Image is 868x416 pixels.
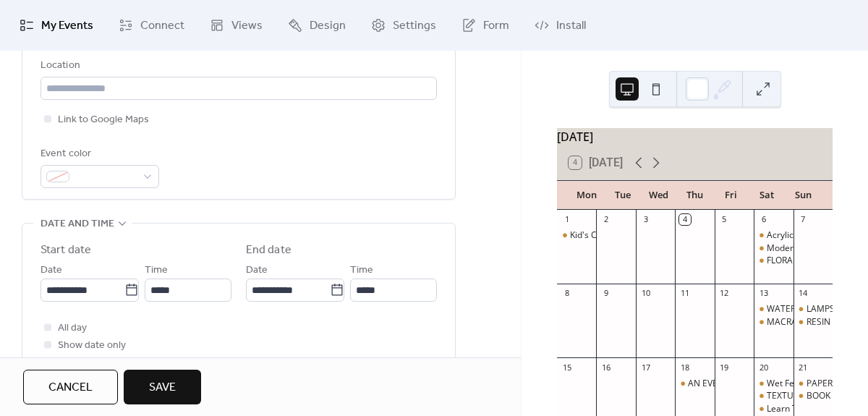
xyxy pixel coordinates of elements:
[754,255,793,267] div: FLORAL NATIVES PALETTE KNIFE PAINTING WORKSHOP
[277,6,357,45] a: Design
[719,214,730,225] div: 5
[557,128,833,145] div: [DATE]
[785,181,821,210] div: Sun
[524,6,597,45] a: Install
[360,6,447,45] a: Settings
[199,6,273,45] a: Views
[754,378,793,390] div: Wet Felted Flowers Workshop
[600,288,611,299] div: 9
[41,57,434,75] div: Location
[793,390,833,402] div: BOOK BINDING WORKSHOP
[758,214,769,225] div: 6
[41,145,156,163] div: Event color
[640,214,651,225] div: 3
[556,17,586,35] span: Install
[41,17,93,35] span: My Events
[677,181,713,210] div: Thu
[350,262,373,279] span: Time
[145,262,168,279] span: Time
[754,316,793,328] div: MACRAME PLANT HANGER
[231,17,263,35] span: Views
[793,316,833,328] div: RESIN HOMEWARES WORKSHOP
[798,362,809,373] div: 21
[41,262,62,279] span: Date
[712,181,749,210] div: Fri
[754,390,793,402] div: TEXTURED ART MASTERCLASS
[393,17,436,35] span: Settings
[754,303,793,315] div: WATERCOLOUR WILDFLOWERS WORKSHOP
[561,214,572,225] div: 1
[749,181,785,210] div: Sat
[719,288,730,299] div: 12
[679,214,690,225] div: 4
[140,17,184,35] span: Connect
[569,181,605,210] div: Mon
[641,181,677,210] div: Wed
[754,229,793,242] div: Acrylic Ink Abstract Art on Canvas Workshop
[758,362,769,373] div: 20
[561,362,572,373] div: 15
[679,288,690,299] div: 11
[9,6,104,45] a: My Events
[246,262,268,279] span: Date
[719,362,730,373] div: 19
[124,370,201,404] button: Save
[557,229,596,242] div: Kid's Crochet Club
[754,403,793,415] div: Learn To Sew
[679,362,690,373] div: 18
[640,362,651,373] div: 17
[754,242,793,255] div: Modern Calligraphy
[58,320,87,337] span: All day
[58,111,149,129] span: Link to Google Maps
[793,303,833,315] div: LAMPSHADE MAKING WORKSHOP
[108,6,195,45] a: Connect
[798,214,809,225] div: 7
[675,378,714,390] div: AN EVENING OF INTUITIVE ARTS & THE SPIRIT WORLD with Christine Morgan
[600,362,611,373] div: 16
[605,181,641,210] div: Tue
[793,378,833,390] div: PAPER MAKING Workshop
[48,379,93,396] span: Cancel
[23,370,118,404] button: Cancel
[767,403,821,415] div: Learn To Sew
[798,288,809,299] div: 14
[561,288,572,299] div: 8
[41,242,91,259] div: Start date
[640,288,651,299] div: 10
[483,17,509,35] span: Form
[246,242,292,259] div: End date
[758,288,769,299] div: 13
[600,214,611,225] div: 2
[149,379,176,396] span: Save
[58,355,121,372] span: Hide end time
[451,6,520,45] a: Form
[767,242,846,255] div: Modern Calligraphy
[58,337,126,355] span: Show date only
[570,229,643,242] div: Kid's Crochet Club
[310,17,346,35] span: Design
[41,216,114,233] span: Date and time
